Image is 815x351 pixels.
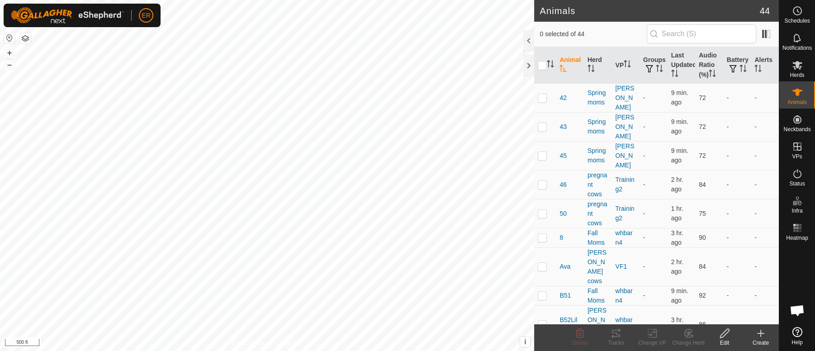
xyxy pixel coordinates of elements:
td: - [640,170,668,199]
td: - [640,141,668,170]
span: 75 [699,210,706,217]
td: - [640,112,668,141]
th: Audio Ratio (%) [695,47,723,84]
a: whbarn4 [616,229,633,246]
th: Alerts [751,47,779,84]
p-sorticon: Activate to sort [547,62,554,69]
span: Sep 26, 2025, 2:06 PM [671,147,688,164]
h2: Animals [540,5,759,16]
th: Last Updated [668,47,696,84]
input: Search (S) [647,24,756,43]
span: i [524,338,526,346]
a: Training2 [616,176,635,193]
button: + [4,47,15,58]
td: - [723,112,751,141]
td: - [751,170,779,199]
span: Sep 26, 2025, 11:05 AM [671,316,683,333]
button: i [520,337,530,347]
span: 90 [699,234,706,241]
p-sorticon: Activate to sort [671,71,678,78]
p-sorticon: Activate to sort [709,71,716,78]
a: Privacy Policy [232,339,265,347]
div: [PERSON_NAME] cows [588,248,608,286]
p-sorticon: Activate to sort [739,66,747,73]
td: - [640,305,668,344]
td: - [751,305,779,344]
span: B52Lily [559,315,580,334]
div: Spring moms [588,88,608,107]
span: Ava [559,262,570,271]
div: Create [743,339,779,347]
th: Herd [584,47,612,84]
a: Help [779,323,815,349]
span: Heatmap [786,235,808,241]
span: 43 [559,122,567,132]
div: Fall Moms [588,286,608,305]
span: Schedules [784,18,810,24]
span: Status [789,181,805,186]
span: B51 [559,291,571,300]
td: - [640,83,668,112]
a: Contact Us [276,339,303,347]
td: - [723,286,751,305]
button: Reset Map [4,33,15,43]
span: Sep 26, 2025, 1:05 PM [671,205,683,222]
span: 72 [699,94,706,101]
span: 72 [699,152,706,159]
span: 72 [699,123,706,130]
span: Notifications [782,45,812,51]
span: 42 [559,93,567,103]
div: Change Herd [670,339,706,347]
img: Gallagher Logo [11,7,124,24]
a: VF1 [616,263,627,270]
span: 8 [559,233,563,242]
p-sorticon: Activate to sort [656,66,663,73]
span: 84 [699,263,706,270]
div: Spring moms [588,117,608,136]
span: 0 selected of 44 [540,29,646,39]
span: VPs [792,154,802,159]
td: - [723,170,751,199]
span: 92 [699,292,706,299]
span: Sep 26, 2025, 11:20 AM [671,258,683,275]
span: Sep 26, 2025, 2:05 PM [671,118,688,135]
span: 44 [760,4,770,18]
a: [PERSON_NAME] [616,142,635,169]
a: whbarn4 [616,287,633,304]
span: Neckbands [783,127,810,132]
div: pregnant cows [588,199,608,228]
td: - [751,83,779,112]
td: - [640,228,668,247]
span: Sep 26, 2025, 2:05 PM [671,287,688,304]
a: whbarn4 [616,316,633,333]
td: - [723,83,751,112]
td: - [751,286,779,305]
div: Edit [706,339,743,347]
td: - [751,228,779,247]
button: – [4,59,15,70]
span: Delete [572,340,588,346]
span: ER [142,11,150,20]
td: - [723,305,751,344]
td: - [723,247,751,286]
th: Animal [556,47,584,84]
span: 86 [699,321,706,328]
span: 46 [559,180,567,190]
button: Map Layers [20,33,31,44]
a: [PERSON_NAME] [616,85,635,111]
a: [PERSON_NAME] [616,114,635,140]
p-sorticon: Activate to sort [754,66,762,73]
span: Herds [790,72,804,78]
span: Help [791,340,803,345]
td: - [723,199,751,228]
td: - [751,112,779,141]
div: pregnant cows [588,171,608,199]
span: Infra [791,208,802,213]
td: - [723,228,751,247]
td: - [723,141,751,170]
td: - [751,199,779,228]
div: Open chat [784,297,811,324]
span: 84 [699,181,706,188]
td: - [640,286,668,305]
th: VP [612,47,640,84]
